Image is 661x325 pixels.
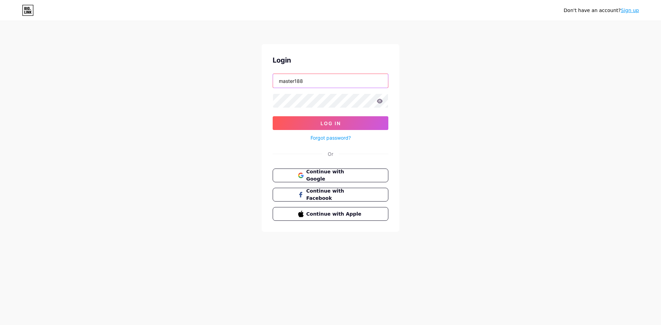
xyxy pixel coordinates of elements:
[273,169,388,182] button: Continue with Google
[306,210,363,218] span: Continue with Apple
[273,74,388,88] input: Username
[311,134,351,141] a: Forgot password?
[273,55,388,65] div: Login
[273,188,388,202] button: Continue with Facebook
[306,168,363,183] span: Continue with Google
[564,7,639,14] div: Don't have an account?
[328,150,333,158] div: Or
[621,8,639,13] a: Sign up
[321,120,341,126] span: Log In
[306,187,363,202] span: Continue with Facebook
[273,116,388,130] button: Log In
[273,207,388,221] button: Continue with Apple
